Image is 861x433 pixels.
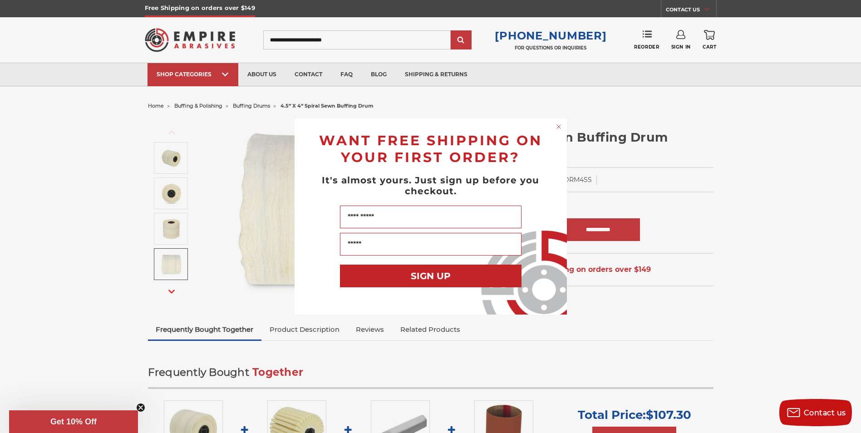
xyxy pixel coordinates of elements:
[319,132,542,166] span: WANT FREE SHIPPING ON YOUR FIRST ORDER?
[322,175,539,197] span: It's almost yours. Just sign up before you checkout.
[340,265,522,287] button: SIGN UP
[779,399,852,426] button: Contact us
[554,122,563,131] button: Close dialog
[804,408,846,417] span: Contact us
